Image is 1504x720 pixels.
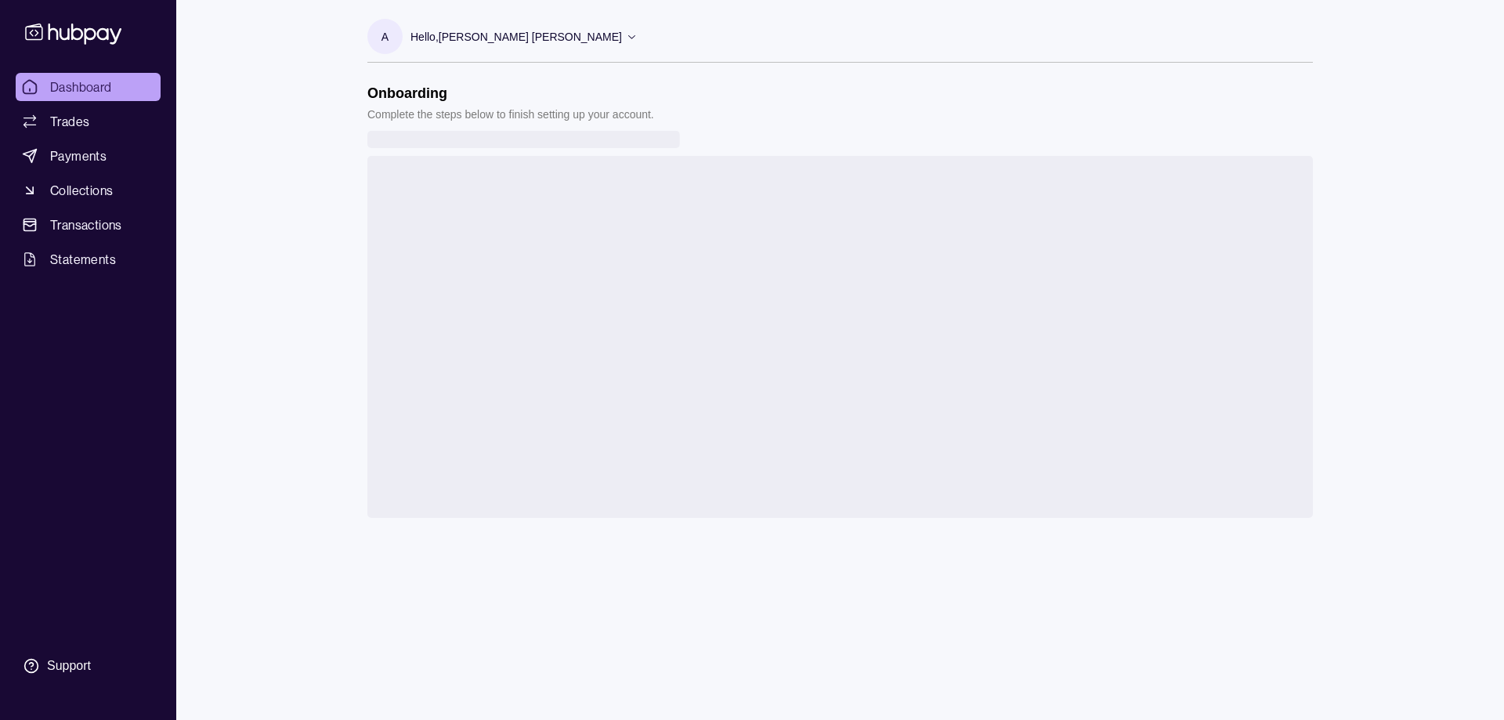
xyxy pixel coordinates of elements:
span: Statements [50,250,116,269]
div: Support [47,657,91,675]
a: Support [16,649,161,682]
span: Payments [50,147,107,165]
a: Statements [16,245,161,273]
span: Transactions [50,215,122,234]
span: Collections [50,181,113,200]
span: Dashboard [50,78,112,96]
span: Trades [50,112,89,131]
p: Complete the steps below to finish setting up your account. [367,106,654,123]
h1: Onboarding [367,85,654,102]
a: Transactions [16,211,161,239]
p: Hello, [PERSON_NAME] [PERSON_NAME] [410,28,622,45]
a: Collections [16,176,161,204]
a: Trades [16,107,161,136]
p: A [381,28,389,45]
a: Payments [16,142,161,170]
a: Dashboard [16,73,161,101]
